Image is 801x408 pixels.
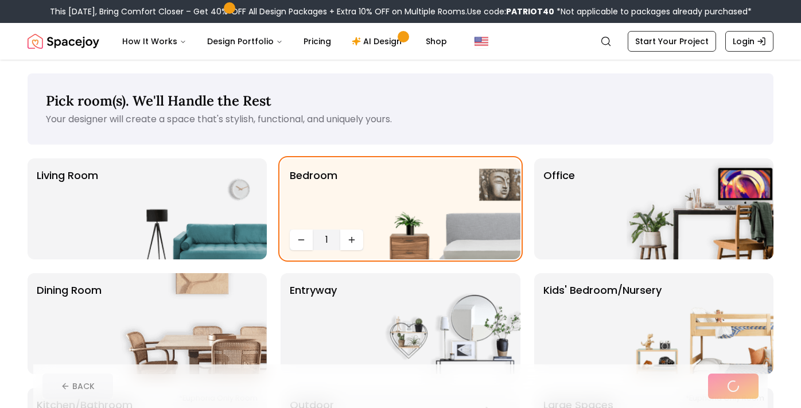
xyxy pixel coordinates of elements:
p: entryway [290,282,337,365]
img: Office [627,158,773,259]
img: entryway [374,273,520,374]
button: How It Works [113,30,196,53]
a: Pricing [294,30,340,53]
nav: Global [28,23,773,60]
p: Your designer will create a space that's stylish, functional, and uniquely yours. [46,112,755,126]
button: Design Portfolio [198,30,292,53]
p: Kids' Bedroom/Nursery [543,282,662,365]
a: Start Your Project [628,31,716,52]
nav: Main [113,30,456,53]
p: Office [543,168,575,250]
span: Use code: [467,6,554,17]
span: Pick room(s). We'll Handle the Rest [46,92,271,110]
img: Spacejoy Logo [28,30,99,53]
img: United States [475,34,488,48]
button: Increase quantity [340,230,363,250]
a: Spacejoy [28,30,99,53]
img: Bedroom [374,158,520,259]
p: Dining Room [37,282,102,365]
a: Login [725,31,773,52]
span: *Not applicable to packages already purchased* [554,6,752,17]
div: This [DATE], Bring Comfort Closer – Get 40% OFF All Design Packages + Extra 10% OFF on Multiple R... [50,6,752,17]
img: Living Room [120,158,267,259]
span: 1 [317,233,336,247]
img: Kids' Bedroom/Nursery [627,273,773,374]
a: AI Design [343,30,414,53]
p: Living Room [37,168,98,250]
button: Decrease quantity [290,230,313,250]
p: Bedroom [290,168,337,225]
a: Shop [417,30,456,53]
b: PATRIOT40 [506,6,554,17]
img: Dining Room [120,273,267,374]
